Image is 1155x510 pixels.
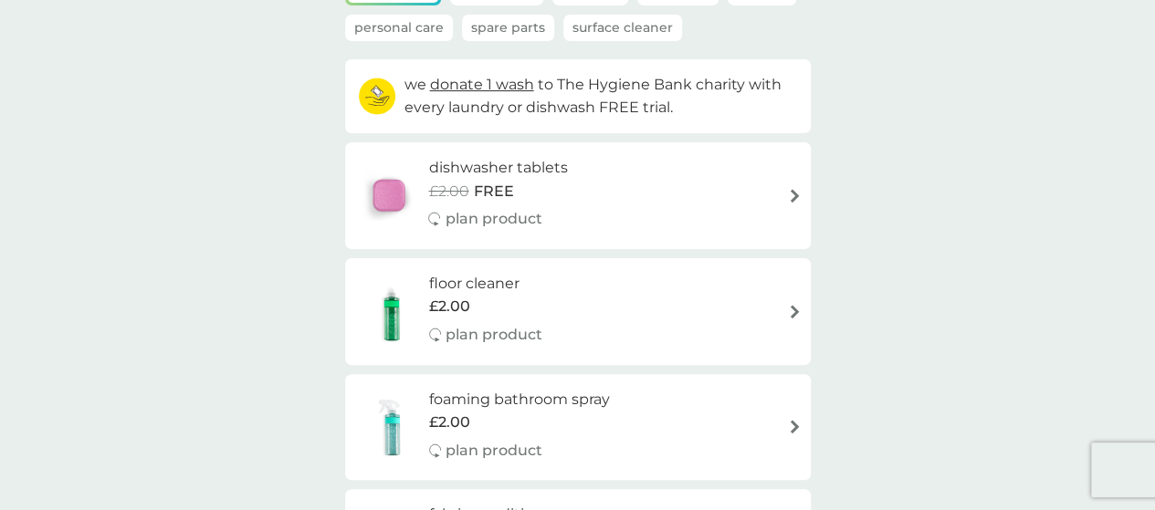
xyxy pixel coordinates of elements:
[430,76,534,93] span: donate 1 wash
[345,15,453,41] button: Personal Care
[429,272,542,296] h6: floor cleaner
[788,305,802,318] img: arrow right
[354,163,424,227] img: dishwasher tablets
[354,395,429,459] img: foaming bathroom spray
[428,180,468,203] span: £2.00
[429,388,610,411] h6: foaming bathroom spray
[788,189,802,203] img: arrow right
[429,411,470,434] span: £2.00
[473,180,513,203] span: FREE
[404,73,797,120] p: we to The Hygiene Bank charity with every laundry or dishwash FREE trial.
[445,207,541,231] p: plan product
[429,295,470,318] span: £2.00
[446,323,542,347] p: plan product
[446,439,542,463] p: plan product
[354,279,429,343] img: floor cleaner
[788,420,802,433] img: arrow right
[428,156,567,180] h6: dishwasher tablets
[563,15,682,41] button: Surface Cleaner
[462,15,554,41] button: Spare Parts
